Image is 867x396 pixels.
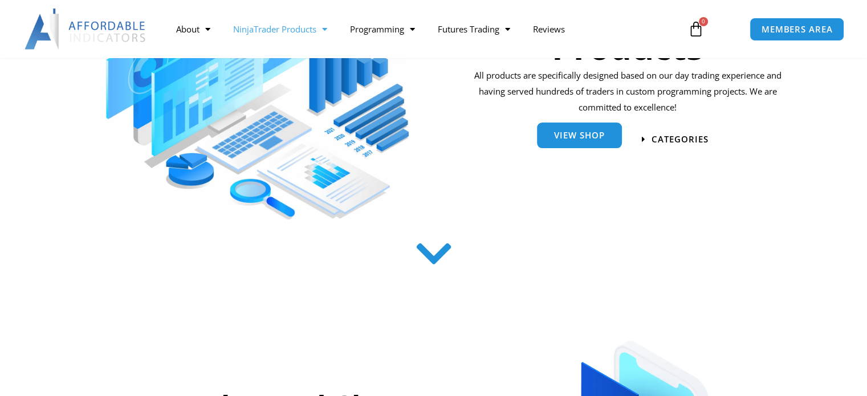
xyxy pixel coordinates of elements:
[522,16,576,42] a: Reviews
[671,13,721,46] a: 0
[339,16,426,42] a: Programming
[470,68,785,116] p: All products are specifically designed based on our day trading experience and having served hund...
[25,9,147,50] img: LogoAI | Affordable Indicators – NinjaTrader
[652,135,709,144] span: categories
[165,16,222,42] a: About
[642,135,709,144] a: categories
[426,16,522,42] a: Futures Trading
[699,17,708,26] span: 0
[165,16,677,42] nav: Menu
[554,131,605,140] span: View Shop
[537,123,622,148] a: View Shop
[750,18,845,41] a: MEMBERS AREA
[222,16,339,42] a: NinjaTrader Products
[762,25,833,34] span: MEMBERS AREA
